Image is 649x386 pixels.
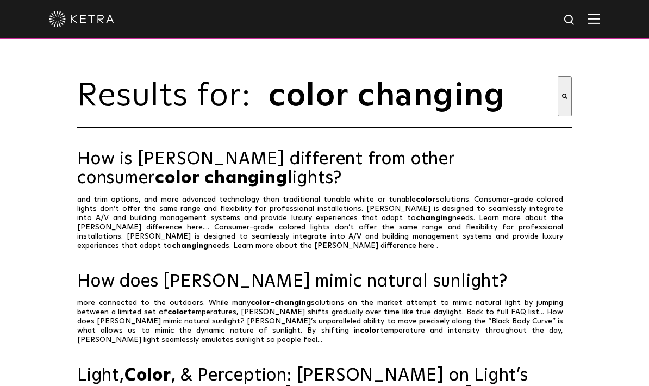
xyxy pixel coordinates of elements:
input: This is a search field with an auto-suggest feature attached. [267,76,558,116]
img: ketra-logo-2019-white [49,11,114,27]
span: Color [124,367,171,384]
button: Search [558,76,572,116]
span: changing [204,170,287,187]
a: How does [PERSON_NAME] mimic natural sunlight? [77,272,572,291]
img: search icon [563,14,577,27]
span: color [251,299,271,307]
span: Results for: [77,80,262,113]
a: How is [PERSON_NAME] different from other consumercolor changinglights? [77,150,572,188]
span: color [167,308,188,316]
span: color [360,327,380,334]
span: color [155,170,199,187]
span: changing [172,242,208,250]
span: changing [274,299,311,307]
p: and trim options, and more advanced technology than traditional tunable white or tunable solution... [77,195,572,251]
img: Hamburger%20Nav.svg [588,14,600,24]
span: color [416,196,436,203]
span: changing [416,214,452,222]
p: more connected to the outdoors. While many - solutions on the market attempt to mimic natural lig... [77,298,572,345]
